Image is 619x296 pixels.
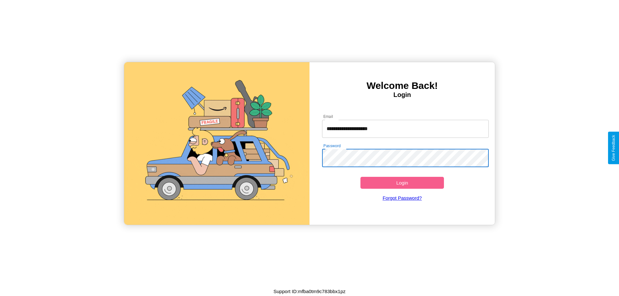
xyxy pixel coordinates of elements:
[319,189,486,207] a: Forgot Password?
[360,177,444,189] button: Login
[309,80,495,91] h3: Welcome Back!
[323,114,333,119] label: Email
[323,143,340,148] label: Password
[273,287,345,296] p: Support ID: mfba0tm9c783bbx1pz
[611,135,616,161] div: Give Feedback
[124,62,309,225] img: gif
[309,91,495,99] h4: Login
